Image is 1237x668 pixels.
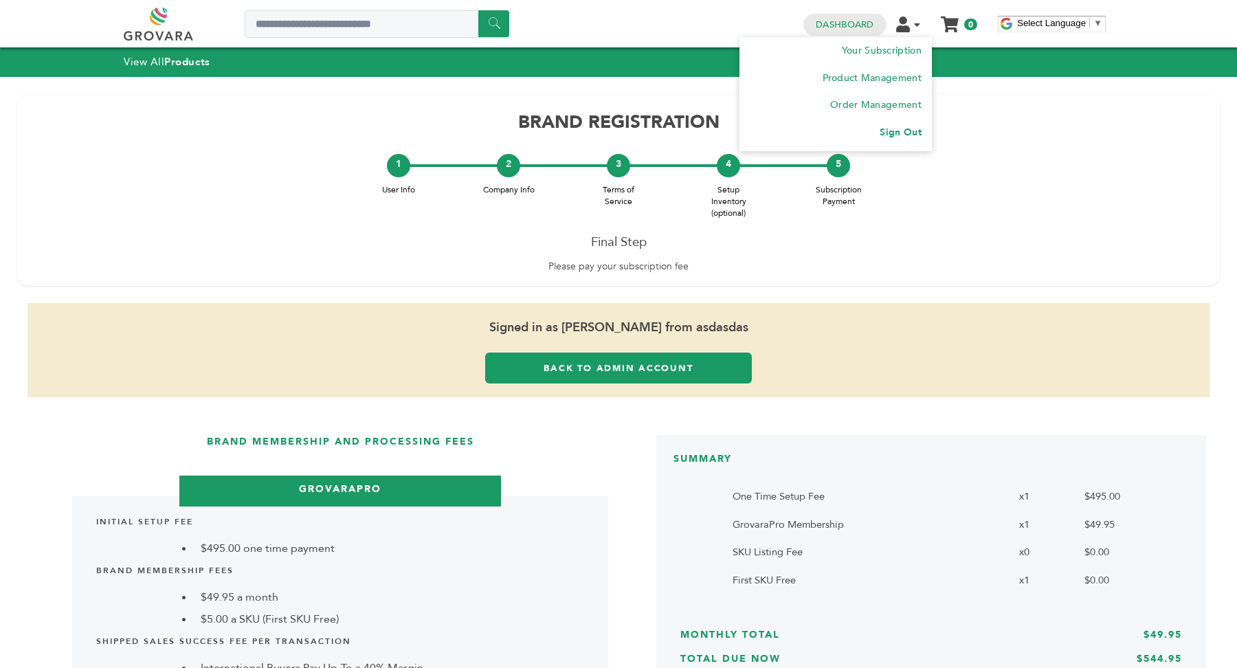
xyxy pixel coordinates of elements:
[723,538,1010,566] td: SKU Listing Fee
[481,184,536,196] span: Company Info
[1144,628,1182,652] h3: $49.95
[497,154,520,177] div: 2
[964,19,977,30] span: 0
[31,233,1206,260] h3: Final Step
[96,565,234,576] b: Brand Membership Fees
[485,353,752,383] a: Back to Admin Account
[65,435,615,459] h3: Brand Membership and Processing Fees
[942,12,958,27] a: My Cart
[194,611,682,627] li: $5.00 a SKU (First SKU Free)
[27,303,1210,353] span: Signed in as [PERSON_NAME] from asdasdas
[1010,482,1075,510] td: x1
[1019,545,1029,559] span: x0
[31,104,1206,141] h1: BRAND REGISTRATION
[1010,566,1075,594] td: x1
[96,516,193,527] b: Initial Setup Fee
[387,154,410,177] div: 1
[842,44,922,57] a: Your Subscription
[607,154,630,177] div: 3
[1093,18,1102,28] span: ▼
[830,98,922,111] a: Order Management
[1075,511,1196,538] td: $49.95
[194,540,682,557] li: $495.00 one time payment
[680,628,780,652] h3: Monthly Total
[880,126,921,139] a: Sign Out
[1017,18,1102,28] a: Select Language​
[371,184,426,196] span: User Info
[723,566,1010,594] td: First SKU Free
[591,184,646,208] span: Terms of Service
[673,452,1189,476] h3: SUMMARY
[1075,566,1196,594] td: $0.00
[811,184,866,208] span: Subscription Payment
[31,260,1206,274] p: Please pay your subscription fee
[717,154,740,177] div: 4
[816,19,873,31] a: Dashboard
[1017,18,1086,28] span: Select Language
[1084,545,1109,559] span: $0.00
[164,55,210,69] strong: Products
[823,71,922,85] a: Product Management
[1010,511,1075,538] td: x1
[194,589,682,605] li: $49.95 a month
[1075,482,1196,510] td: $495.00
[96,636,351,647] b: Shipped Sales Success Fee per Transaction
[827,154,850,177] div: 5
[723,482,1010,510] td: One Time Setup Fee
[179,476,501,506] h3: GrovaraPro
[701,184,756,219] span: Setup Inventory (optional)
[245,10,509,38] input: Search a product or brand...
[124,55,210,69] a: View AllProducts
[723,511,1010,538] td: GrovaraPro Membership
[1089,18,1090,28] span: ​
